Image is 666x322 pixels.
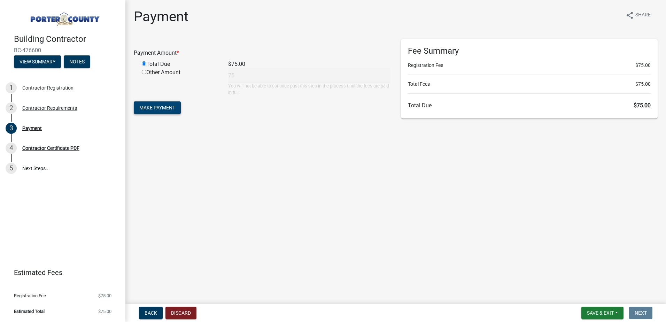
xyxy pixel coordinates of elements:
[635,62,651,69] span: $75.00
[408,46,651,56] h6: Fee Summary
[165,307,196,319] button: Discard
[22,126,42,131] div: Payment
[14,59,61,65] wm-modal-confirm: Summary
[14,7,114,27] img: Porter County, Indiana
[408,62,651,69] li: Registration Fee
[634,102,651,109] span: $75.00
[6,266,114,279] a: Estimated Fees
[6,143,17,154] div: 4
[223,60,396,68] div: $75.00
[408,102,651,109] h6: Total Due
[64,59,90,65] wm-modal-confirm: Notes
[629,307,652,319] button: Next
[22,85,73,90] div: Contractor Registration
[587,310,614,316] span: Save & Exit
[581,307,624,319] button: Save & Exit
[139,307,163,319] button: Back
[134,101,181,114] button: Make Payment
[14,309,45,314] span: Estimated Total
[64,55,90,68] button: Notes
[635,11,651,20] span: Share
[6,123,17,134] div: 3
[635,310,647,316] span: Next
[6,102,17,114] div: 2
[14,47,111,54] span: BC-476600
[14,293,46,298] span: Registration Fee
[22,146,79,151] div: Contractor Certificate PDF
[14,34,120,44] h4: Building Contractor
[635,80,651,88] span: $75.00
[137,68,223,96] div: Other Amount
[139,105,175,110] span: Make Payment
[408,80,651,88] li: Total Fees
[129,49,396,57] div: Payment Amount
[22,106,77,110] div: Contractor Requirements
[626,11,634,20] i: share
[145,310,157,316] span: Back
[6,163,17,174] div: 5
[98,309,111,314] span: $75.00
[6,82,17,93] div: 1
[620,8,656,22] button: shareShare
[137,60,223,68] div: Total Due
[134,8,188,25] h1: Payment
[14,55,61,68] button: View Summary
[98,293,111,298] span: $75.00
